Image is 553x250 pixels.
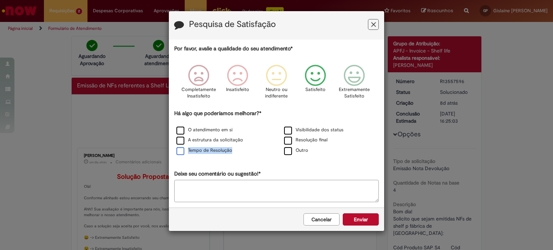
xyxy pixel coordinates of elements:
[181,86,216,100] p: Completamente Insatisfeito
[180,59,217,109] div: Completamente Insatisfeito
[339,86,370,100] p: Extremamente Satisfeito
[305,86,325,93] p: Satisfeito
[176,147,232,154] label: Tempo de Resolução
[174,45,293,53] label: Por favor, avalie a qualidade do seu atendimento*
[226,86,249,93] p: Insatisfeito
[176,137,243,144] label: A estrutura da solicitação
[258,59,295,109] div: Neutro ou indiferente
[174,170,261,178] label: Deixe seu comentário ou sugestão!*
[264,86,289,100] p: Neutro ou indiferente
[176,127,233,133] label: O atendimento em si
[304,213,340,226] button: Cancelar
[284,127,343,133] label: Visibilidade dos status
[219,59,256,109] div: Insatisfeito
[284,147,308,154] label: Outro
[189,20,276,29] label: Pesquisa de Satisfação
[174,110,379,156] div: Há algo que poderíamos melhorar?*
[284,137,328,144] label: Resolução final
[297,59,334,109] div: Satisfeito
[343,213,379,226] button: Enviar
[336,59,373,109] div: Extremamente Satisfeito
